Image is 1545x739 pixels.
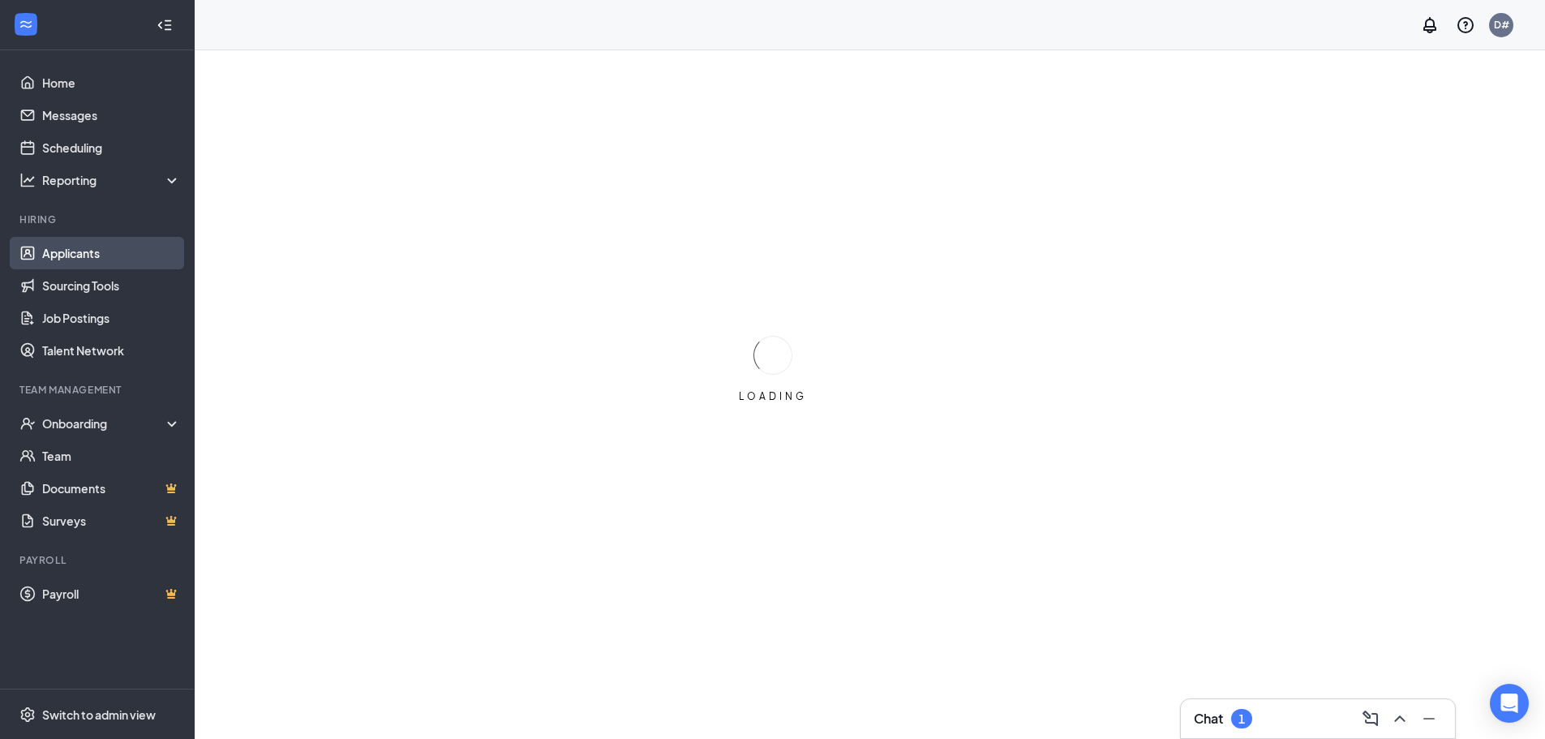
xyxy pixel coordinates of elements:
[42,237,181,269] a: Applicants
[42,172,182,188] div: Reporting
[157,17,173,33] svg: Collapse
[1390,709,1410,728] svg: ChevronUp
[42,578,181,610] a: PayrollCrown
[19,213,178,226] div: Hiring
[1238,712,1245,726] div: 1
[1361,709,1380,728] svg: ComposeMessage
[42,67,181,99] a: Home
[42,302,181,334] a: Job Postings
[1358,706,1384,732] button: ComposeMessage
[42,334,181,367] a: Talent Network
[19,415,36,432] svg: UserCheck
[42,99,181,131] a: Messages
[1416,706,1442,732] button: Minimize
[42,269,181,302] a: Sourcing Tools
[19,553,178,567] div: Payroll
[732,389,813,403] div: LOADING
[42,131,181,164] a: Scheduling
[18,16,34,32] svg: WorkstreamLogo
[1456,15,1475,35] svg: QuestionInfo
[1194,710,1223,728] h3: Chat
[42,505,181,537] a: SurveysCrown
[1387,706,1413,732] button: ChevronUp
[19,707,36,723] svg: Settings
[42,472,181,505] a: DocumentsCrown
[1419,709,1439,728] svg: Minimize
[1494,18,1509,32] div: D#
[42,707,156,723] div: Switch to admin view
[42,440,181,472] a: Team
[1490,684,1529,723] div: Open Intercom Messenger
[42,415,167,432] div: Onboarding
[19,383,178,397] div: Team Management
[19,172,36,188] svg: Analysis
[1420,15,1440,35] svg: Notifications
